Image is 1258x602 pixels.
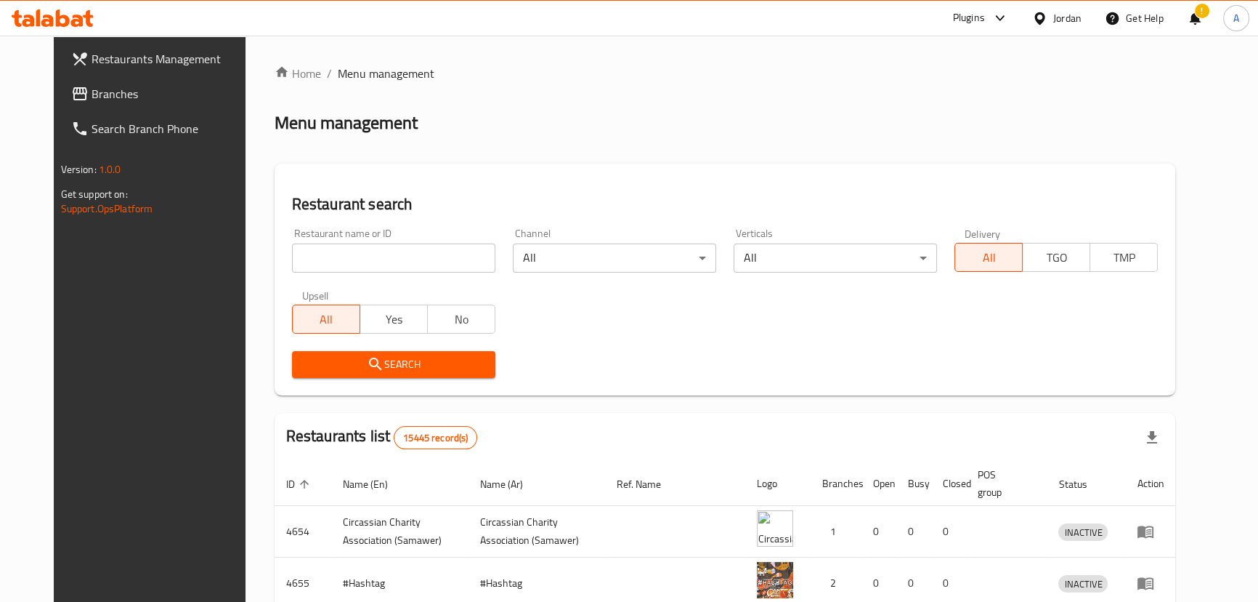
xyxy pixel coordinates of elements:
label: Upsell [302,290,329,300]
td: ​Circassian ​Charity ​Association​ (Samawer) [468,506,606,558]
span: Restaurants Management [92,50,252,68]
span: 1.0.0 [99,160,121,179]
h2: Restaurant search [292,193,1158,215]
nav: breadcrumb [275,65,1176,82]
a: Home [275,65,321,82]
span: Branches [92,85,252,103]
div: Total records count [394,426,477,449]
td: ​Circassian ​Charity ​Association​ (Samawer) [331,506,468,558]
td: 4654 [275,506,331,558]
button: No [427,305,495,334]
span: TMP [1096,247,1152,268]
button: TMP [1089,243,1158,272]
span: All [961,247,1017,268]
td: 0 [896,506,931,558]
button: All [954,243,1023,272]
div: Menu [1137,523,1164,540]
input: Search for restaurant name or ID.. [292,244,495,273]
span: Ref. Name [617,475,680,493]
span: Menu management [338,65,434,82]
a: Support.OpsPlatform [61,199,153,218]
span: Version: [61,160,97,179]
span: Get support on: [61,185,128,204]
div: INACTIVE [1058,523,1108,541]
span: Name (En) [343,475,407,493]
span: A [1233,10,1239,26]
span: No [434,309,490,330]
button: Search [292,351,495,378]
a: Search Branch Phone [60,111,264,146]
div: All [734,244,937,273]
h2: Menu management [275,111,418,135]
td: 0 [861,506,896,558]
td: 0 [931,506,966,558]
span: ID [286,475,314,493]
th: Branches [811,462,861,506]
span: All [299,309,354,330]
span: Search Branch Phone [92,120,252,137]
li: / [327,65,332,82]
span: POS group [978,466,1030,501]
img: ​Circassian ​Charity ​Association​ (Samawer) [757,510,793,547]
img: #Hashtag [757,562,793,598]
span: 15445 record(s) [394,431,476,445]
span: INACTIVE [1058,576,1108,593]
span: Status [1058,475,1105,493]
span: Name (Ar) [480,475,542,493]
span: Yes [366,309,422,330]
td: 1 [811,506,861,558]
div: Plugins [952,9,984,27]
div: Export file [1135,420,1169,455]
div: Menu [1137,574,1164,592]
a: Restaurants Management [60,41,264,76]
button: Yes [360,305,428,334]
h2: Restaurants list [286,425,478,449]
a: Branches [60,76,264,111]
div: All [513,244,716,273]
th: Busy [896,462,931,506]
th: Closed [931,462,966,506]
div: Jordan [1053,10,1082,26]
span: INACTIVE [1058,524,1108,541]
button: TGO [1022,243,1090,272]
th: Logo [745,462,811,506]
th: Open [861,462,896,506]
button: All [292,305,360,334]
th: Action [1125,462,1175,506]
span: TGO [1028,247,1084,268]
label: Delivery [965,228,1001,238]
span: Search [304,356,484,374]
